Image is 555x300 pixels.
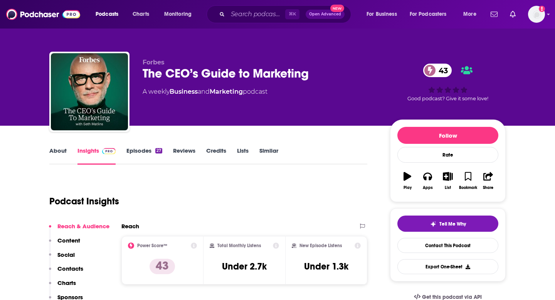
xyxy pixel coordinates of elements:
[488,8,501,21] a: Show notifications dropdown
[49,147,67,165] a: About
[483,185,493,190] div: Share
[57,237,80,244] p: Content
[423,64,452,77] a: 43
[423,185,433,190] div: Apps
[137,243,167,248] h2: Power Score™
[57,279,76,287] p: Charts
[222,261,267,272] h3: Under 2.7k
[164,9,192,20] span: Monitoring
[361,8,407,20] button: open menu
[528,6,545,23] img: User Profile
[150,259,175,274] p: 43
[57,222,109,230] p: Reach & Audience
[143,87,267,96] div: A weekly podcast
[49,279,76,293] button: Charts
[6,7,80,22] img: Podchaser - Follow, Share and Rate Podcasts
[309,12,341,16] span: Open Advanced
[405,8,458,20] button: open menu
[159,8,202,20] button: open menu
[397,127,498,144] button: Follow
[306,10,345,19] button: Open AdvancedNew
[397,238,498,253] a: Contact This Podcast
[458,8,486,20] button: open menu
[528,6,545,23] button: Show profile menu
[458,167,478,195] button: Bookmark
[126,147,162,165] a: Episodes27
[217,243,261,248] h2: Total Monthly Listens
[390,59,506,106] div: 43Good podcast? Give it some love!
[133,9,149,20] span: Charts
[404,185,412,190] div: Play
[49,251,75,265] button: Social
[397,216,498,232] button: tell me why sparkleTell Me Why
[77,147,116,165] a: InsightsPodchaser Pro
[478,167,498,195] button: Share
[128,8,154,20] a: Charts
[170,88,198,95] a: Business
[49,196,119,207] h1: Podcast Insights
[228,8,285,20] input: Search podcasts, credits, & more...
[102,148,116,154] img: Podchaser Pro
[330,5,344,12] span: New
[214,5,358,23] div: Search podcasts, credits, & more...
[417,167,437,195] button: Apps
[431,64,452,77] span: 43
[96,9,118,20] span: Podcasts
[539,6,545,12] svg: Add a profile image
[143,59,165,66] span: Forbes
[397,167,417,195] button: Play
[459,185,477,190] div: Bookmark
[463,9,476,20] span: More
[49,222,109,237] button: Reach & Audience
[445,185,451,190] div: List
[51,53,128,130] img: The CEO’s Guide to Marketing
[285,9,299,19] span: ⌘ K
[198,88,210,95] span: and
[507,8,519,21] a: Show notifications dropdown
[304,261,348,272] h3: Under 1.3k
[49,237,80,251] button: Content
[121,222,139,230] h2: Reach
[90,8,128,20] button: open menu
[237,147,249,165] a: Lists
[439,221,466,227] span: Tell Me Why
[528,6,545,23] span: Logged in as redsetterpr
[210,88,243,95] a: Marketing
[397,147,498,163] div: Rate
[259,147,278,165] a: Similar
[407,96,488,101] span: Good podcast? Give it some love!
[206,147,226,165] a: Credits
[438,167,458,195] button: List
[57,265,83,272] p: Contacts
[430,221,436,227] img: tell me why sparkle
[299,243,342,248] h2: New Episode Listens
[57,251,75,258] p: Social
[155,148,162,153] div: 27
[49,265,83,279] button: Contacts
[367,9,397,20] span: For Business
[397,259,498,274] button: Export One-Sheet
[410,9,447,20] span: For Podcasters
[173,147,195,165] a: Reviews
